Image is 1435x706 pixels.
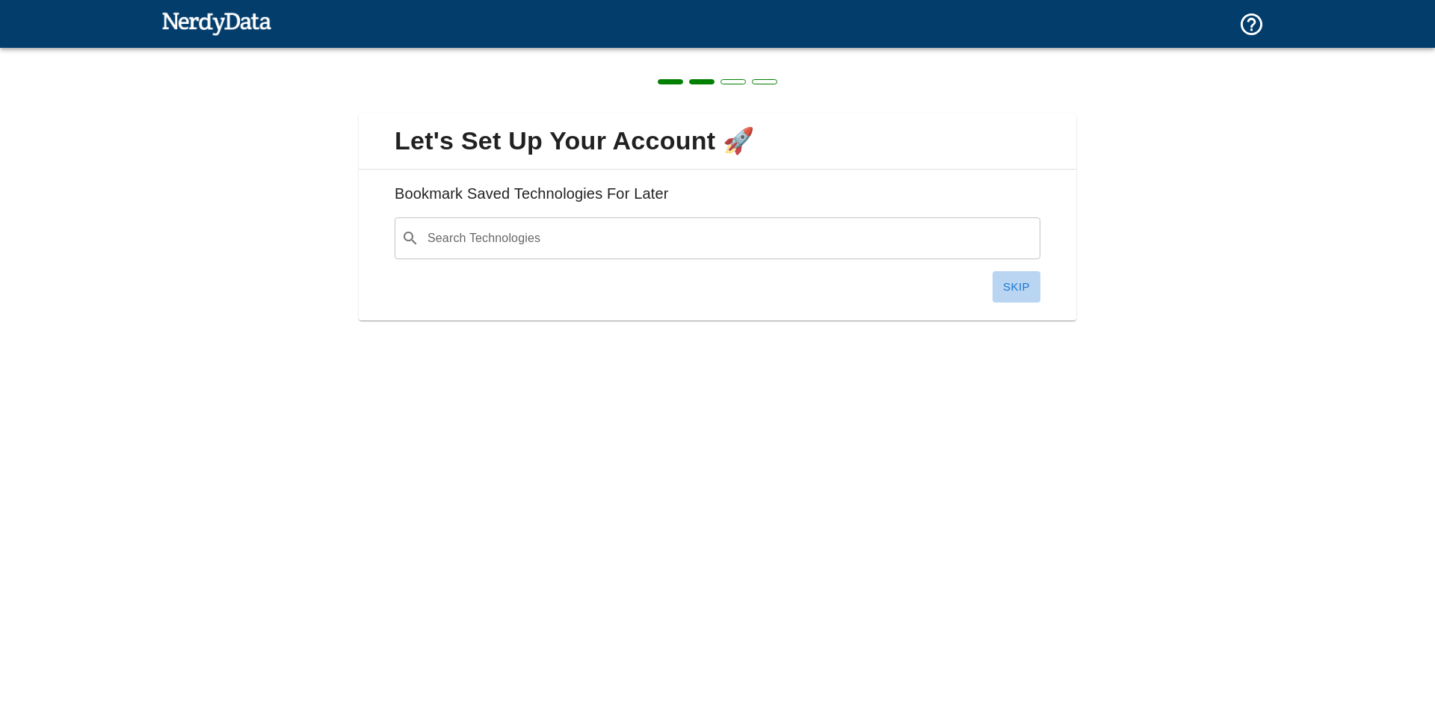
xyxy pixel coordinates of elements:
button: Skip [993,271,1040,303]
span: Let's Set Up Your Account 🚀 [371,126,1064,157]
img: NerdyData.com [161,8,271,38]
h6: Bookmark Saved Technologies For Later [371,182,1064,217]
button: Support and Documentation [1229,2,1274,46]
iframe: Drift Widget Chat Controller [1360,600,1417,657]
